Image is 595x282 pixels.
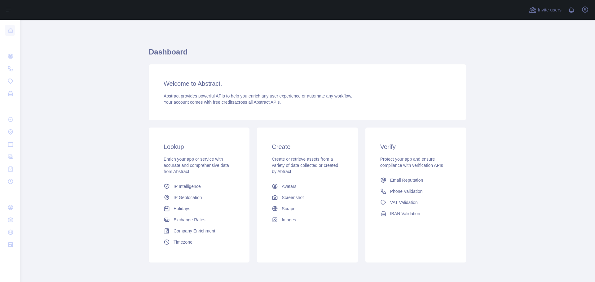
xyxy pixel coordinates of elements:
[164,79,451,88] h3: Welcome to Abstract.
[272,157,338,174] span: Create or retrieve assets from a variety of data collected or created by Abtract
[390,177,423,183] span: Email Reputation
[378,208,454,219] a: IBAN Validation
[149,47,466,62] h1: Dashboard
[164,93,352,98] span: Abstract provides powerful APIs to help you enrich any user experience or automate any workflow.
[161,203,237,214] a: Holidays
[5,37,15,50] div: ...
[272,142,343,151] h3: Create
[161,236,237,248] a: Timezone
[174,228,215,234] span: Company Enrichment
[378,175,454,186] a: Email Reputation
[5,188,15,201] div: ...
[269,203,345,214] a: Scrape
[164,157,229,174] span: Enrich your app or service with accurate and comprehensive data from Abstract
[161,181,237,192] a: IP Intelligence
[282,217,296,223] span: Images
[164,142,235,151] h3: Lookup
[528,5,563,15] button: Invite users
[390,188,423,194] span: Phone Validation
[282,183,296,189] span: Avatars
[282,206,295,212] span: Scrape
[390,210,420,217] span: IBAN Validation
[378,186,454,197] a: Phone Validation
[174,194,202,201] span: IP Geolocation
[269,181,345,192] a: Avatars
[161,214,237,225] a: Exchange Rates
[5,100,15,113] div: ...
[174,183,201,189] span: IP Intelligence
[269,192,345,203] a: Screenshot
[538,7,562,14] span: Invite users
[213,100,234,105] span: free credits
[174,239,192,245] span: Timezone
[161,225,237,236] a: Company Enrichment
[164,100,281,105] span: Your account comes with across all Abstract APIs.
[269,214,345,225] a: Images
[161,192,237,203] a: IP Geolocation
[378,197,454,208] a: VAT Validation
[174,217,205,223] span: Exchange Rates
[390,199,418,206] span: VAT Validation
[380,142,451,151] h3: Verify
[174,206,190,212] span: Holidays
[282,194,304,201] span: Screenshot
[380,157,443,168] span: Protect your app and ensure compliance with verification APIs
